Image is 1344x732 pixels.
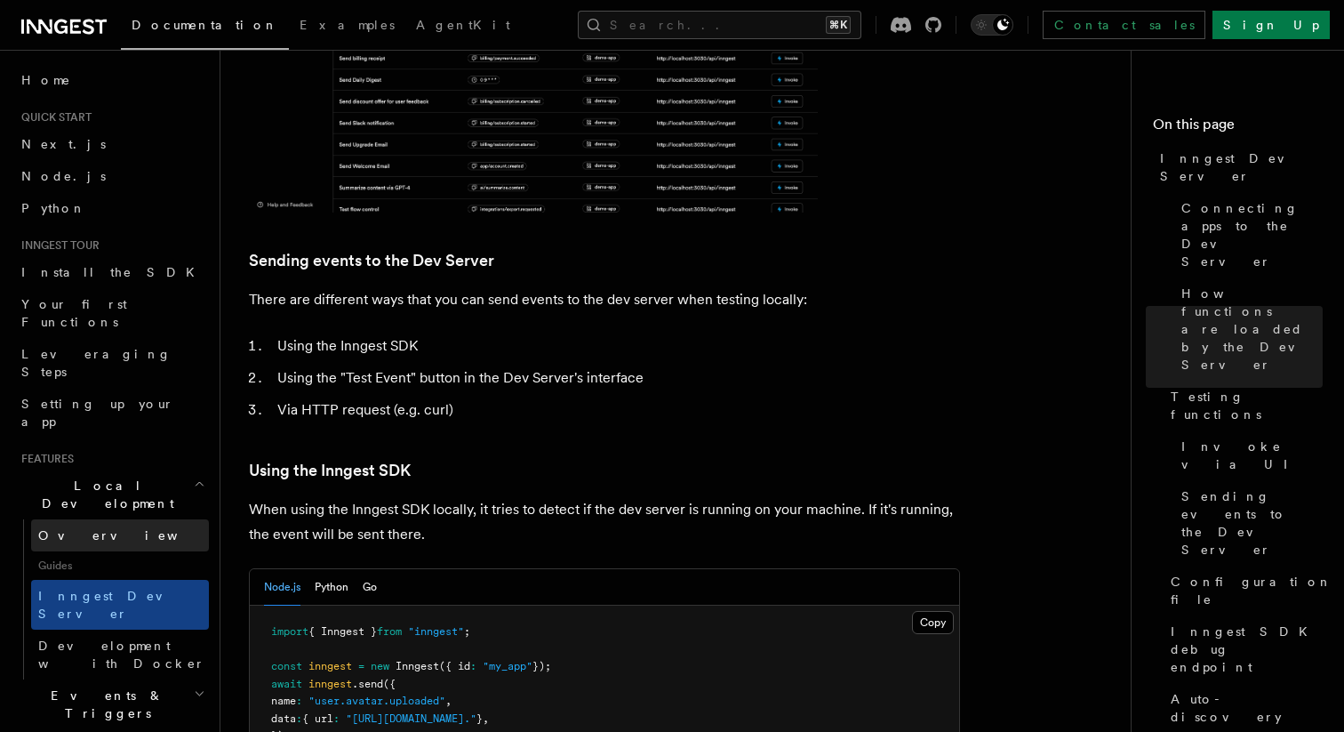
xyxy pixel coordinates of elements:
[38,528,221,543] span: Overview
[532,660,551,672] span: });
[971,14,1013,36] button: Toggle dark mode
[352,678,383,690] span: .send
[31,519,209,551] a: Overview
[300,18,395,32] span: Examples
[14,388,209,438] a: Setting up your app
[1181,438,1323,473] span: Invoke via UI
[21,265,205,279] span: Install the SDK
[308,678,352,690] span: inngest
[1174,430,1323,480] a: Invoke via UI
[14,477,194,512] span: Local Development
[1153,114,1323,142] h4: On this page
[1174,192,1323,278] a: Connecting apps to the Dev Server
[1174,278,1323,381] a: How functions are loaded by the Dev Server
[1164,615,1323,683] a: Inngest SDK debug endpoint
[31,551,209,580] span: Guides
[308,695,445,707] span: "user.avatar.uploaded"
[14,519,209,680] div: Local Development
[271,678,302,690] span: await
[1164,566,1323,615] a: Configuration file
[249,248,494,273] a: Sending events to the Dev Server
[383,678,396,690] span: ({
[358,660,364,672] span: =
[14,256,209,288] a: Install the SDK
[1212,11,1330,39] a: Sign Up
[31,580,209,630] a: Inngest Dev Server
[121,5,289,50] a: Documentation
[1181,199,1323,270] span: Connecting apps to the Dev Server
[308,660,352,672] span: inngest
[271,660,302,672] span: const
[272,398,960,422] li: Via HTTP request (e.g. curl)
[272,334,960,358] li: Using the Inngest SDK
[1164,381,1323,430] a: Testing functions
[405,5,521,48] a: AgentKit
[826,16,851,34] kbd: ⌘K
[31,630,209,680] a: Development with Docker
[289,5,405,48] a: Examples
[21,169,106,183] span: Node.js
[264,569,300,606] button: Node.js
[476,712,483,725] span: }
[1171,623,1323,676] span: Inngest SDK debug endpoint
[21,137,106,151] span: Next.js
[363,569,377,606] button: Go
[346,712,476,725] span: "[URL][DOMAIN_NAME]."
[1160,149,1323,185] span: Inngest Dev Server
[1043,11,1205,39] a: Contact sales
[371,660,389,672] span: new
[578,11,861,39] button: Search...⌘K
[333,712,340,725] span: :
[249,287,960,312] p: There are different ways that you can send events to the dev server when testing locally:
[296,712,302,725] span: :
[249,497,960,547] p: When using the Inngest SDK locally, it tries to detect if the dev server is running on your machi...
[315,569,348,606] button: Python
[14,470,209,519] button: Local Development
[1174,480,1323,566] a: Sending events to the Dev Server
[14,192,209,224] a: Python
[38,639,205,671] span: Development with Docker
[470,660,476,672] span: :
[132,18,278,32] span: Documentation
[1181,487,1323,559] span: Sending events to the Dev Server
[14,238,100,253] span: Inngest tour
[296,695,302,707] span: :
[1181,285,1323,374] span: How functions are loaded by the Dev Server
[14,288,209,338] a: Your first Functions
[21,297,127,329] span: Your first Functions
[1171,690,1323,726] span: Auto-discovery
[408,625,464,638] span: "inngest"
[38,589,190,621] span: Inngest Dev Server
[377,625,402,638] span: from
[14,128,209,160] a: Next.js
[14,452,74,466] span: Features
[439,660,470,672] span: ({ id
[483,712,489,725] span: ,
[14,160,209,192] a: Node.js
[416,18,510,32] span: AgentKit
[1171,573,1332,608] span: Configuration file
[483,660,532,672] span: "my_app"
[21,347,172,379] span: Leveraging Steps
[1153,142,1323,192] a: Inngest Dev Server
[249,458,411,483] a: Using the Inngest SDK
[396,660,439,672] span: Inngest
[14,687,194,722] span: Events & Triggers
[14,110,92,125] span: Quick start
[1171,388,1323,423] span: Testing functions
[271,695,296,707] span: name
[302,712,333,725] span: { url
[14,338,209,388] a: Leveraging Steps
[21,201,86,215] span: Python
[272,366,960,390] li: Using the "Test Event" button in the Dev Server's interface
[14,64,209,96] a: Home
[271,712,296,725] span: data
[445,695,452,707] span: ,
[271,625,308,638] span: import
[464,625,470,638] span: ;
[21,397,174,429] span: Setting up your app
[912,611,954,634] button: Copy
[308,625,377,638] span: { Inngest }
[21,71,71,89] span: Home
[14,680,209,729] button: Events & Triggers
